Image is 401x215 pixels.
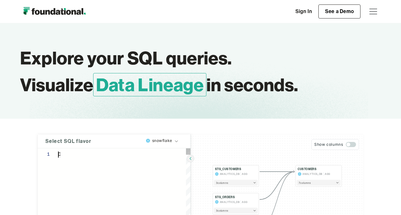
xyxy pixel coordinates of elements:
h4: Select SQL flavor [45,139,91,143]
span: Data Lineage [93,73,206,96]
a: Sign In [289,5,318,18]
h4: STG_ORDERS [215,195,235,199]
button: CUSTOMERSANALYTICS_DBAGG [298,167,339,176]
button: STG_CUSTOMERSANALYTICS_DBAGG [215,167,256,176]
span: ANALYTICS_DB [219,200,240,204]
a: See a Demo [318,4,360,19]
img: Foundational Logo [20,5,89,18]
span: ANALYTICS_DB [219,172,240,176]
span: 3 column s [216,181,228,185]
button: Show columns [311,139,359,150]
span: 3 column s [216,209,228,212]
g: Edge from d91d737cb9fbe058b277ce7095e2c624 to e6dff7ebaf40253a98a981811306d210 [259,172,294,200]
span: ANALYTICS_DB [302,172,323,176]
h4: STG_CUSTOMERS [215,167,241,171]
iframe: Chat Widget [369,184,401,215]
a: home [20,5,89,18]
h4: CUSTOMERS [298,167,316,171]
button: Hide SQL query editor [187,155,194,162]
span: C [58,152,61,157]
span: 7 column s [299,181,311,185]
span: AGG [242,172,247,176]
button: STG_ORDERSANALYTICS_DBAGG [215,195,256,204]
div: 1 [38,152,50,158]
span: AGG [242,200,247,204]
h1: Explore your SQL queries. Visualize in seconds. [20,45,369,98]
div: menu [366,4,381,19]
span: AGG [324,172,330,176]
